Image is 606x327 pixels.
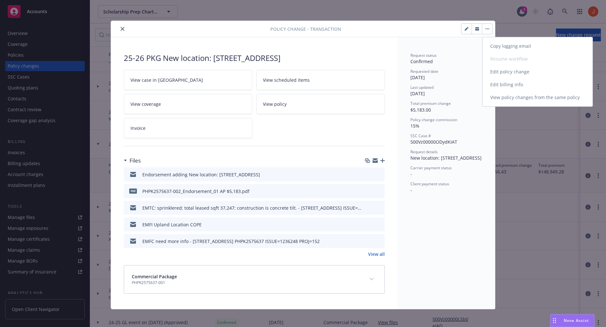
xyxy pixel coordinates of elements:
span: Carrier payment status [410,165,452,171]
div: Endorsement adding New location: [STREET_ADDRESS] [142,171,260,178]
div: EMFI Upland Location COPE [142,221,202,228]
div: EMTC: sprinklered; total leased sqft 37,247; construction is concrete tilt. - [STREET_ADDRESS] IS... [142,205,364,211]
a: View coverage [124,94,252,114]
span: Client payment status [410,181,449,187]
a: Invoice [124,118,252,138]
span: Total premium change [410,101,451,106]
span: PHPK2575637-001 [132,280,177,286]
a: View scheduled items [256,70,385,90]
button: preview file [376,188,382,195]
span: Nova Assist [564,318,589,323]
span: View scheduled items [263,77,310,83]
span: 500Vz00000ODydKIAT [410,139,457,145]
span: Policy change commission [410,117,457,122]
span: Policy change - Transaction [270,26,341,32]
div: EMFC need more info - [STREET_ADDRESS] PHPK2575637 ISSUE=1236248 PROJ=152 [142,238,320,245]
span: View coverage [130,101,161,107]
span: pdf [129,189,137,193]
button: preview file [376,171,382,178]
span: [DATE] [410,90,425,96]
button: preview file [376,221,382,228]
div: Drag to move [551,314,559,327]
button: close [119,25,126,33]
button: download file [366,171,371,178]
button: download file [366,238,371,245]
span: Confirmed [410,58,433,64]
div: Files [124,156,141,165]
span: SSC Case # [410,133,431,138]
div: PHPK2575637-002_Endorsement_01 AP $5,183.pdf [142,188,249,195]
span: 15% [410,123,419,129]
span: New location: [STREET_ADDRESS] [410,155,482,161]
span: - [410,187,412,193]
span: View policy [263,101,287,107]
span: Requested date [410,69,438,74]
span: Commercial Package [132,273,177,280]
span: [DATE] [410,74,425,80]
a: View case in [GEOGRAPHIC_DATA] [124,70,252,90]
span: $5,183.00 [410,107,431,113]
button: Nova Assist [550,314,594,327]
div: Commercial PackagePHPK2575637-001expand content [124,265,384,293]
button: download file [366,205,371,211]
button: download file [366,221,371,228]
button: expand content [366,274,377,284]
span: Request details [410,149,438,155]
h3: Files [130,156,141,165]
span: Request status [410,53,437,58]
div: 25-26 PKG New location: [STREET_ADDRESS] [124,53,385,63]
span: - [410,171,412,177]
a: View policy [256,94,385,114]
a: View all [368,251,385,257]
span: View case in [GEOGRAPHIC_DATA] [130,77,203,83]
span: Last updated [410,85,433,90]
span: Invoice [130,125,146,131]
button: download file [366,188,371,195]
button: preview file [376,205,382,211]
button: preview file [376,238,382,245]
